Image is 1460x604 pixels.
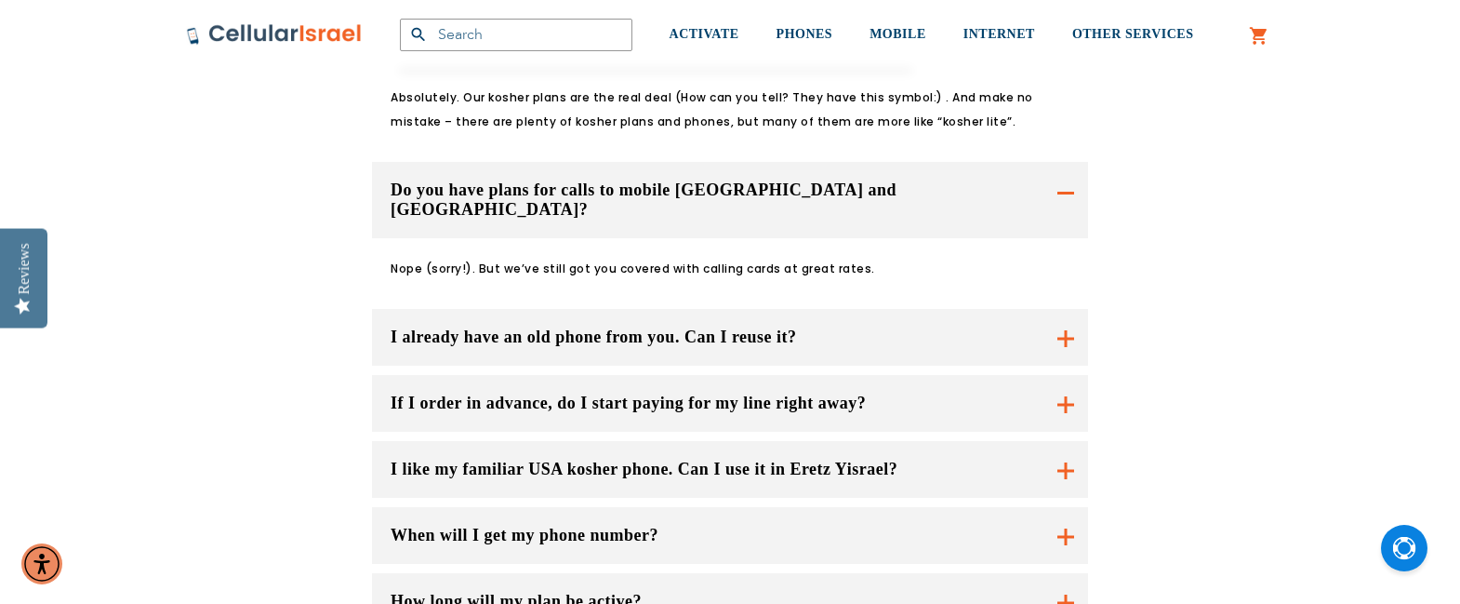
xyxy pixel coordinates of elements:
p: Nope (sorry!). But we’ve still got you covered with calling cards at great rates. [391,257,1046,281]
span: OTHER SERVICES [1072,27,1194,41]
input: Search [400,19,632,51]
button: I like my familiar USA kosher phone. Can I use it in Eretz Yisrael? [372,441,1088,498]
img: Cellular Israel Logo [186,23,363,46]
button: Do you have plans for calls to mobile [GEOGRAPHIC_DATA] and [GEOGRAPHIC_DATA]? [372,162,1088,238]
div: Accessibility Menu [21,544,62,584]
span: PHONES [776,27,833,41]
div: Reviews [16,243,33,294]
p: Absolutely. Our kosher plans are the real deal (How can you tell? They have this symbol:) . And m... [391,86,1046,134]
span: INTERNET [963,27,1035,41]
button: I already have an old phone from you. Can I reuse it? [372,309,1088,366]
button: When will I get my phone number? [372,507,1088,564]
span: MOBILE [869,27,926,41]
span: ACTIVATE [670,27,739,41]
button: If I order in advance, do I start paying for my line right away? [372,375,1088,432]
